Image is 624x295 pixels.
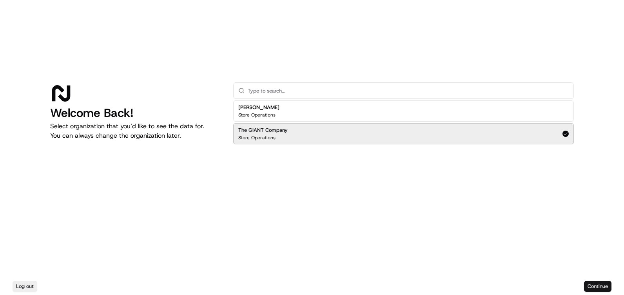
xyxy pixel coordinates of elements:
p: Select organization that you’d like to see the data for. You can always change the organization l... [50,122,221,140]
div: Suggestions [233,99,574,146]
button: Log out [13,281,37,292]
p: Store Operations [238,135,276,141]
h2: The GIANT Company [238,127,288,134]
input: Type to search... [248,83,569,98]
p: Store Operations [238,112,276,118]
button: Continue [584,281,611,292]
h2: [PERSON_NAME] [238,104,279,111]
h1: Welcome Back! [50,106,221,120]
